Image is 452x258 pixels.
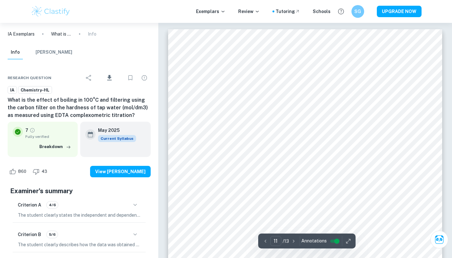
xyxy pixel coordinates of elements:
a: IA [8,86,17,94]
button: [PERSON_NAME] [36,45,72,59]
span: 5/6 [47,232,58,237]
h6: May 2025 [98,127,131,134]
a: Grade fully verified [29,127,35,133]
span: 860 [15,168,30,175]
a: IA Exemplars [8,31,35,37]
span: Fully verified [25,134,73,139]
span: IA [8,87,16,93]
div: Like [8,166,30,177]
h6: What is the effect of boiling in 100°C and filtering using the carbon filter on the hardness of t... [8,96,151,119]
a: Tutoring [276,8,300,15]
p: The student clearly states the independent and dependent variables in the research question, howe... [18,212,141,219]
span: Current Syllabus [98,135,136,142]
span: 4/6 [47,202,58,208]
div: Report issue [138,71,151,84]
h6: SG [354,8,361,15]
span: 43 [38,168,51,175]
h6: Criterion A [18,201,41,208]
div: Download [96,70,123,86]
p: The student clearly describes how the data was obtained and processed, providing a detailed and p... [18,241,141,248]
p: Review [238,8,260,15]
button: SG [351,5,364,18]
div: Bookmark [124,71,137,84]
h6: Criterion B [18,231,41,238]
p: What is the effect of boiling in 100°C and filtering using the carbon filter on the hardness of t... [51,31,71,37]
p: 7 [25,127,28,134]
button: UPGRADE NOW [377,6,422,17]
button: Info [8,45,23,59]
div: Dislike [31,166,51,177]
a: Schools [313,8,331,15]
p: Exemplars [196,8,226,15]
div: Share [82,71,95,84]
button: Ask Clai [430,231,448,248]
button: View [PERSON_NAME] [90,166,151,177]
button: Breakdown [38,142,73,152]
span: Annotations [301,238,327,244]
p: Info [88,31,96,37]
img: Clastify logo [31,5,71,18]
a: Chemistry-HL [18,86,52,94]
span: Chemistry-HL [18,87,52,93]
p: / 13 [283,238,289,245]
button: Help and Feedback [336,6,346,17]
span: Research question [8,75,51,81]
div: This exemplar is based on the current syllabus. Feel free to refer to it for inspiration/ideas wh... [98,135,136,142]
h5: Examiner's summary [10,186,148,196]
